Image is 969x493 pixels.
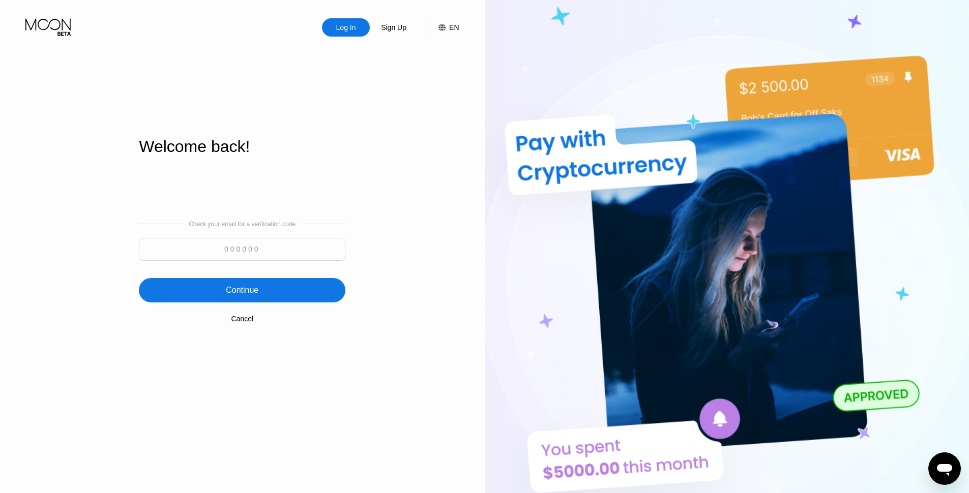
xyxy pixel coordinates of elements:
[231,315,253,323] div: Cancel
[139,278,345,302] div: Continue
[380,22,407,33] div: Sign Up
[428,18,459,37] div: EN
[189,221,296,228] div: Check your email for a verification code
[928,452,961,485] iframe: Кнопка запуска окна обмена сообщениями
[139,238,345,261] input: 000000
[449,23,459,32] div: EN
[335,22,357,33] div: Log In
[139,137,345,156] div: Welcome back!
[322,18,370,37] div: Log In
[226,285,258,295] div: Continue
[370,18,418,37] div: Sign Up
